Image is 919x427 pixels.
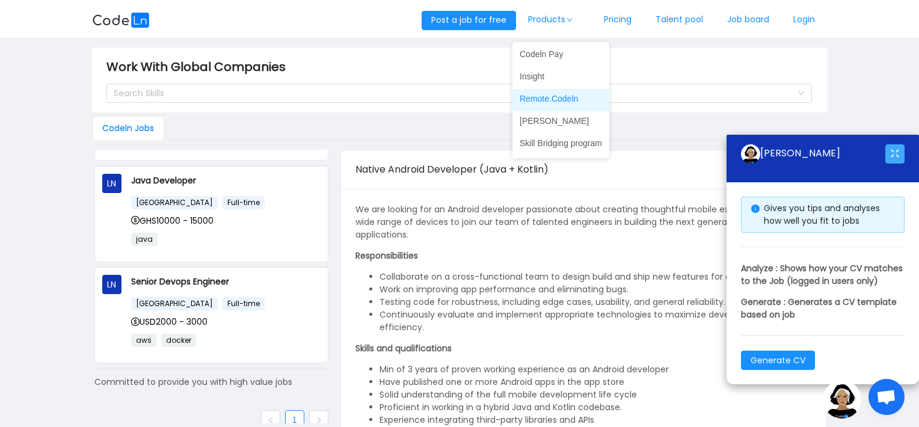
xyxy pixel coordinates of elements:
a: Post a job for free [422,14,516,26]
a: Open chat [868,379,905,415]
div: Committed to provide you with high value jobs [94,376,328,389]
strong: Responsibilities [355,250,418,262]
span: Full-time [223,196,265,209]
strong: Skills and qualifications [355,342,452,354]
p: We are looking for an Android developer passionate about creating thoughtful mobile experiences o... [355,203,813,241]
button: Generate CV [741,351,815,370]
li: Experience integrating third-party libraries and APIs [380,414,813,426]
li: Min of 3 years of proven working experience as an Android developer [380,363,813,376]
span: GHS10000 - 15000 [131,215,214,227]
img: ground.ddcf5dcf.png [741,144,760,164]
span: LN [107,275,116,294]
img: ground.ddcf5dcf.png [823,380,861,419]
a: Codeln Pay [512,45,609,64]
p: Analyze : Shows how your CV matches to the Job (logged in users only) [741,262,905,287]
span: Gives you tips and analyses how well you fit to jobs [764,202,880,227]
a: [PERSON_NAME] [512,111,609,131]
button: icon: fullscreen [885,144,905,164]
div: Search Skills [114,87,512,99]
i: icon: info-circle [751,204,760,213]
p: Generate : Generates a CV template based on job [741,296,905,321]
span: Work With Global Companies [106,57,293,76]
i: icon: dollar [131,318,140,326]
p: Senior Devops Engineer [131,275,321,288]
div: [PERSON_NAME] [741,144,885,164]
span: LN [107,174,116,193]
li: Testing code for robustness, including edge cases, usability, and general reliability. [380,296,813,309]
span: [GEOGRAPHIC_DATA] [131,297,218,310]
img: logobg.f302741d.svg [92,13,150,28]
li: Have published one or more Android apps in the app store [380,376,813,389]
a: Remote.Codeln [512,89,609,108]
span: [GEOGRAPHIC_DATA] [131,196,218,209]
span: Native Android Developer (Java + Kotlin) [355,162,549,176]
p: Java Developer [131,174,321,187]
span: java [131,233,158,246]
a: Insight [512,67,609,86]
div: Codeln Jobs [92,116,164,140]
span: USD2000 - 3000 [131,316,207,328]
i: icon: left [267,417,274,424]
li: Continuously evaluate and implement appropriate technologies to maximize development efficiency. [380,309,813,334]
li: Solid understanding of the full mobile development life cycle [380,389,813,401]
i: icon: down [566,17,573,23]
a: Skill Bridging program [512,134,609,153]
span: aws [131,334,156,347]
li: Collaborate on a cross-functional team to design build and ship new features for our Android apps. [380,271,813,283]
span: Full-time [223,297,265,310]
li: Proficient in working in a hybrid Java and Kotlin codebase. [380,401,813,414]
i: icon: dollar [131,216,140,224]
button: Post a job for free [422,11,516,30]
div: Location [536,87,791,99]
i: icon: right [315,417,322,424]
span: docker [161,334,196,347]
li: Work on improving app performance and eliminating bugs. [380,283,813,296]
i: icon: down [798,90,805,98]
